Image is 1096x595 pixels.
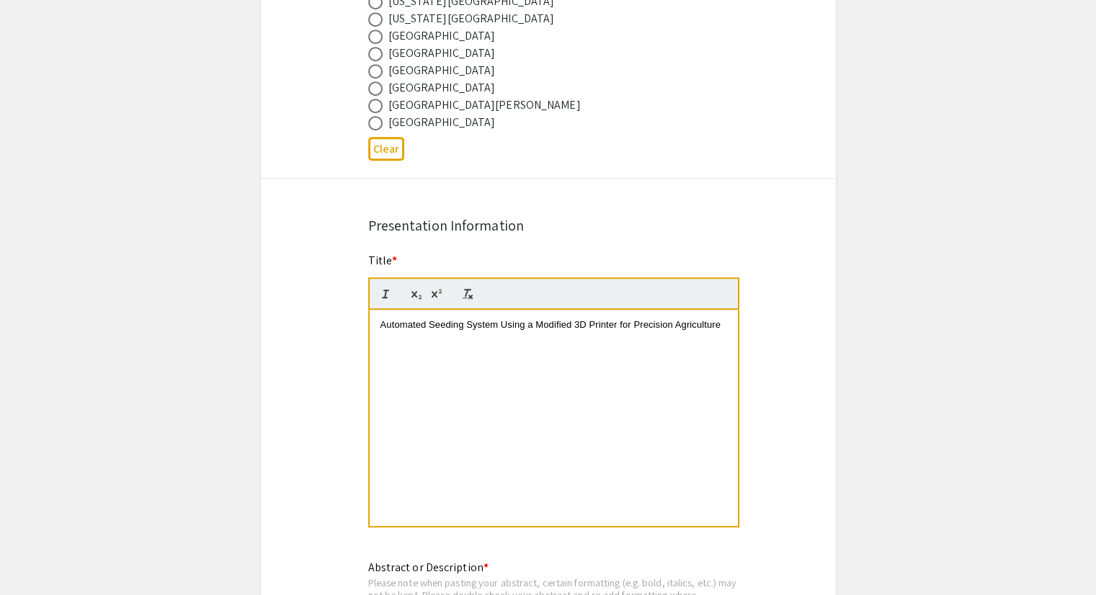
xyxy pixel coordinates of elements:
div: [GEOGRAPHIC_DATA] [388,27,496,45]
span: Automated Seeding System Using a Modified 3D Printer for Precision Agriculture [380,319,721,330]
div: Presentation Information [368,215,729,236]
mat-label: Abstract or Description [368,560,489,575]
div: [GEOGRAPHIC_DATA] [388,114,496,131]
div: [GEOGRAPHIC_DATA] [388,62,496,79]
div: [US_STATE][GEOGRAPHIC_DATA] [388,10,555,27]
mat-label: Title [368,253,398,268]
div: [GEOGRAPHIC_DATA] [388,79,496,97]
iframe: Chat [11,530,61,584]
button: Clear [368,137,404,161]
div: [GEOGRAPHIC_DATA][PERSON_NAME] [388,97,581,114]
div: [GEOGRAPHIC_DATA] [388,45,496,62]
